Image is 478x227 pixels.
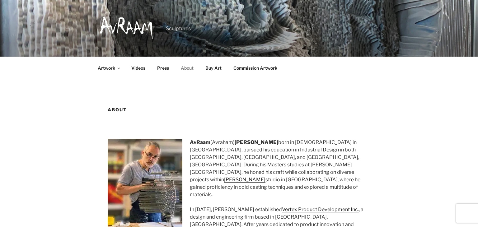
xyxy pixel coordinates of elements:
a: Videos [126,60,151,76]
p: (Avraham) born in [DEMOGRAPHIC_DATA] in [GEOGRAPHIC_DATA], pursued his education in Industrial De... [108,139,370,198]
a: Artwork [92,60,125,76]
a: About [175,60,199,76]
h1: About [108,107,370,113]
a: Buy Art [200,60,227,76]
a: [PERSON_NAME] [224,177,265,183]
strong: [PERSON_NAME] [235,139,278,145]
strong: AvRaam [190,139,210,145]
a: Vertex Product Development Inc. [282,206,359,212]
a: Press [152,60,174,76]
nav: Top Menu [92,60,386,76]
a: Commission Artwork [228,60,283,76]
p: Sculptures [166,25,191,32]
